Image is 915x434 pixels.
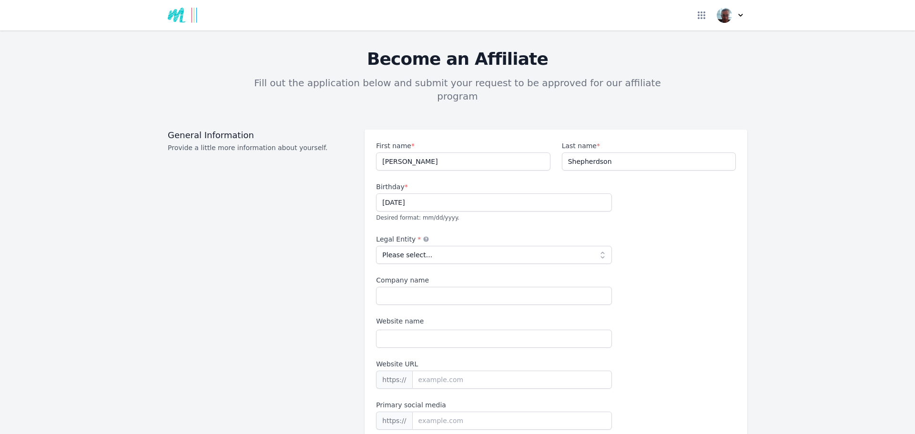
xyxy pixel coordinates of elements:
[376,214,459,221] span: Desired format: mm/dd/yyyy.
[168,143,353,152] p: Provide a little more information about yourself.
[376,316,612,326] label: Website name
[376,193,612,212] input: mm/dd/yyyy
[562,141,736,151] label: Last name
[376,141,550,151] label: First name
[376,371,412,389] span: https://
[168,130,353,141] h3: General Information
[376,359,612,369] label: Website URL
[244,76,671,103] p: Fill out the application below and submit your request to be approved for our affiliate program
[412,371,612,389] input: example.com
[168,50,747,69] h3: Become an Affiliate
[376,234,612,244] label: Legal Entity
[376,412,412,430] span: https://
[376,400,612,410] label: Primary social media
[376,182,612,192] label: Birthday
[412,412,612,430] input: example.com
[376,275,612,285] label: Company name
